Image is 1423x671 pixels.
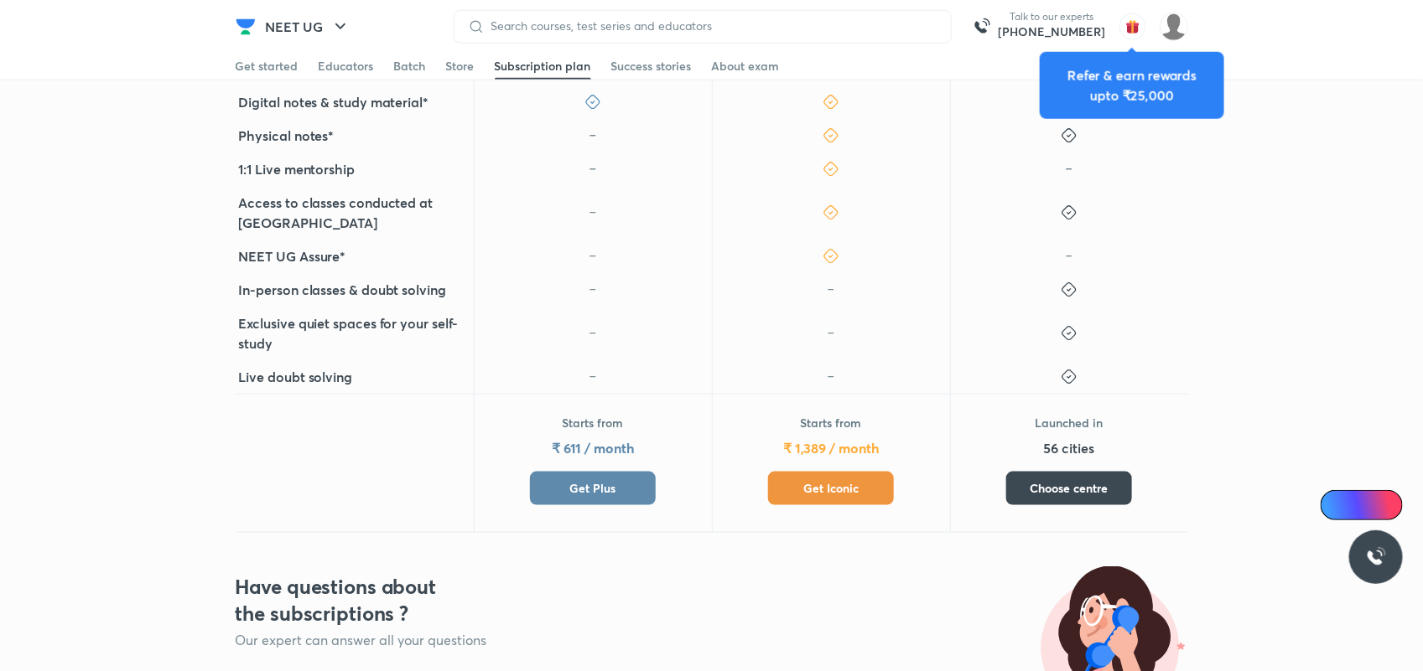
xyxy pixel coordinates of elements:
[611,53,692,80] a: Success stories
[999,23,1106,40] a: [PHONE_NUMBER]
[1006,472,1132,505] button: Choose centre
[570,480,616,497] span: Get Plus
[1061,161,1078,178] img: icon
[552,438,634,458] h5: ₹ 611 / month
[584,161,601,178] img: icon
[584,325,601,342] img: icon
[584,369,601,385] img: icon
[394,58,426,75] div: Batch
[495,53,591,80] a: Subscription plan
[239,193,470,233] h5: Access to classes conducted at [GEOGRAPHIC_DATA]
[495,58,591,75] div: Subscription plan
[319,53,374,80] a: Educators
[485,19,937,33] input: Search courses, test series and educators
[394,53,426,80] a: Batch
[236,58,299,75] div: Get started
[584,248,601,265] img: icon
[1331,498,1344,512] img: Icon
[446,58,475,75] div: Store
[236,630,615,650] p: Our expert can answer all your questions
[1044,438,1094,458] h5: 56 cities
[999,10,1106,23] p: Talk to our experts
[239,280,446,300] h5: In-person classes & doubt solving
[1348,498,1393,512] span: Ai Doubts
[239,126,335,146] h5: Physical notes*
[1036,415,1104,431] p: Launched in
[1160,13,1188,41] img: shilakha
[611,58,692,75] div: Success stories
[803,480,859,497] span: Get Iconic
[965,10,999,44] img: call-us
[1053,65,1211,106] div: Refer & earn rewards upto ₹25,000
[446,53,475,80] a: Store
[712,53,780,80] a: About exam
[584,204,601,221] img: icon
[256,10,361,44] button: NEET UG
[530,472,656,505] button: Get Plus
[1366,547,1386,567] img: ttu
[1321,490,1403,520] a: Ai Doubts
[584,281,601,298] img: icon
[236,17,256,37] img: Company Logo
[712,58,780,75] div: About exam
[800,415,861,431] p: Starts from
[823,325,839,342] img: icon
[236,53,299,80] a: Get started
[239,313,470,354] h5: Exclusive quiet spaces for your self-study
[236,573,463,627] h3: Have questions about the subscriptions ?
[823,281,839,298] img: icon
[239,246,346,266] h5: NEET UG Assure*
[239,367,353,387] h5: Live doubt solving
[1061,248,1078,265] img: icon
[783,438,879,458] h5: ₹ 1,389 / month
[319,58,374,75] div: Educators
[768,472,894,505] button: Get Iconic
[239,92,429,112] h5: Digital notes & study material*
[823,369,839,385] img: icon
[562,415,623,431] p: Starts from
[584,127,601,144] img: icon
[239,159,355,179] h5: 1:1 Live mentorship
[1119,13,1146,40] img: avatar
[1031,480,1109,497] span: Choose centre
